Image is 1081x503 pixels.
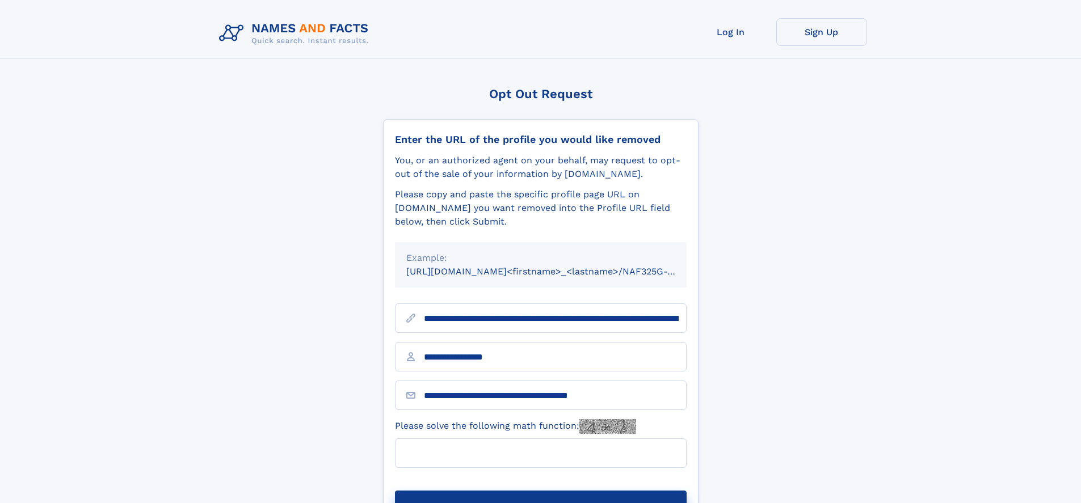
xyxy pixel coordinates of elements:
[685,18,776,46] a: Log In
[406,251,675,265] div: Example:
[406,266,708,277] small: [URL][DOMAIN_NAME]<firstname>_<lastname>/NAF325G-xxxxxxxx
[395,188,687,229] div: Please copy and paste the specific profile page URL on [DOMAIN_NAME] you want removed into the Pr...
[395,133,687,146] div: Enter the URL of the profile you would like removed
[395,419,636,434] label: Please solve the following math function:
[214,18,378,49] img: Logo Names and Facts
[776,18,867,46] a: Sign Up
[395,154,687,181] div: You, or an authorized agent on your behalf, may request to opt-out of the sale of your informatio...
[383,87,699,101] div: Opt Out Request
